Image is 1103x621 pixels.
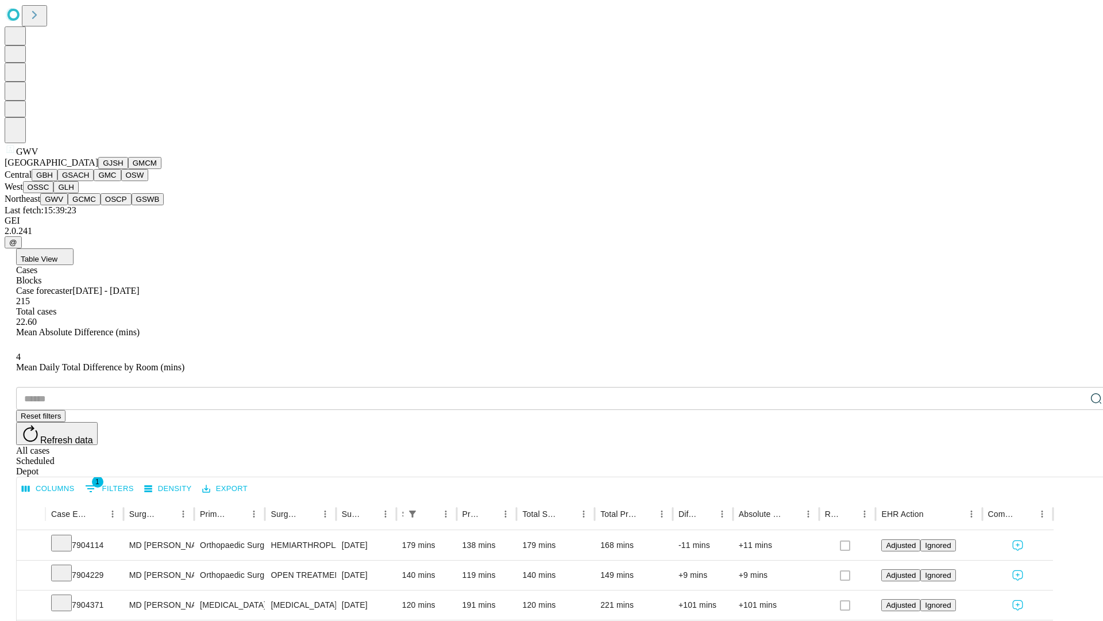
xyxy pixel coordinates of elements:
[462,591,511,620] div: 191 mins
[438,506,454,522] button: Menu
[40,435,93,445] span: Refresh data
[5,205,76,215] span: Last fetch: 15:39:23
[40,193,68,205] button: GWV
[16,296,30,306] span: 215
[522,561,589,590] div: 140 mins
[68,193,101,205] button: GCMC
[53,181,78,193] button: GLH
[301,506,317,522] button: Sort
[16,147,38,156] span: GWV
[94,169,121,181] button: GMC
[840,506,857,522] button: Sort
[925,541,951,550] span: Ignored
[600,531,667,560] div: 168 mins
[522,509,558,519] div: Total Scheduled Duration
[72,286,139,296] span: [DATE] - [DATE]
[16,352,21,362] span: 4
[246,506,262,522] button: Menu
[16,422,98,445] button: Refresh data
[377,506,394,522] button: Menu
[739,509,783,519] div: Absolute Difference
[1018,506,1034,522] button: Sort
[98,157,128,169] button: GJSH
[141,480,195,498] button: Density
[342,561,391,590] div: [DATE]
[271,591,330,620] div: [MEDICAL_DATA]
[271,509,299,519] div: Surgery Name
[404,506,421,522] div: 1 active filter
[128,157,161,169] button: GMCM
[129,531,188,560] div: MD [PERSON_NAME] [PERSON_NAME] Md
[522,531,589,560] div: 179 mins
[925,506,941,522] button: Sort
[422,506,438,522] button: Sort
[402,531,451,560] div: 179 mins
[522,591,589,620] div: 120 mins
[881,599,920,611] button: Adjusted
[5,236,22,248] button: @
[105,506,121,522] button: Menu
[19,480,78,498] button: Select columns
[404,506,421,522] button: Show filters
[22,566,40,586] button: Expand
[678,509,697,519] div: Difference
[342,509,360,519] div: Surgery Date
[600,561,667,590] div: 149 mins
[462,531,511,560] div: 138 mins
[23,181,54,193] button: OSSC
[159,506,175,522] button: Sort
[576,506,592,522] button: Menu
[714,506,730,522] button: Menu
[5,216,1098,226] div: GEI
[497,506,514,522] button: Menu
[963,506,979,522] button: Menu
[129,509,158,519] div: Surgeon Name
[342,591,391,620] div: [DATE]
[402,509,403,519] div: Scheduled In Room Duration
[825,509,840,519] div: Resolved in EHR
[481,506,497,522] button: Sort
[5,226,1098,236] div: 2.0.241
[560,506,576,522] button: Sort
[132,193,164,205] button: GSWB
[21,255,57,263] span: Table View
[462,561,511,590] div: 119 mins
[21,412,61,420] span: Reset filters
[16,286,72,296] span: Case forecaster
[361,506,377,522] button: Sort
[654,506,670,522] button: Menu
[16,410,65,422] button: Reset filters
[51,591,118,620] div: 7904371
[16,248,74,265] button: Table View
[5,182,23,191] span: West
[16,362,184,372] span: Mean Daily Total Difference by Room (mins)
[678,591,727,620] div: +101 mins
[739,591,813,620] div: +101 mins
[678,531,727,560] div: -11 mins
[121,169,149,181] button: OSW
[698,506,714,522] button: Sort
[678,561,727,590] div: +9 mins
[881,539,920,551] button: Adjusted
[600,509,637,519] div: Total Predicted Duration
[5,170,32,179] span: Central
[200,531,259,560] div: Orthopaedic Surgery
[988,509,1017,519] div: Comments
[57,169,94,181] button: GSACH
[920,539,955,551] button: Ignored
[638,506,654,522] button: Sort
[1034,506,1050,522] button: Menu
[92,476,103,488] span: 1
[920,599,955,611] button: Ignored
[886,541,916,550] span: Adjusted
[32,169,57,181] button: GBH
[402,591,451,620] div: 120 mins
[5,194,40,204] span: Northeast
[51,509,87,519] div: Case Epic Id
[51,561,118,590] div: 7904229
[9,238,17,247] span: @
[920,569,955,581] button: Ignored
[271,531,330,560] div: HEMIARTHROPLASTY HIP
[200,509,229,519] div: Primary Service
[881,509,923,519] div: EHR Action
